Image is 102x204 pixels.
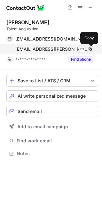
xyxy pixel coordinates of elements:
[6,121,98,132] button: Add to email campaign
[6,106,98,117] button: Send email
[6,149,98,158] button: Notes
[18,109,42,114] span: Send email
[18,78,87,83] div: Save to List / ATS / CRM
[17,124,68,129] span: Add to email campaign
[18,94,86,99] span: AI write personalized message
[6,4,45,11] img: ContactOut v5.3.10
[17,138,96,144] span: Find work email
[6,75,98,87] button: save-profile-one-click
[68,56,93,63] button: Reveal Button
[6,136,98,145] button: Find work email
[17,151,96,156] span: Notes
[6,90,98,102] button: AI write personalized message
[15,46,89,52] span: [EMAIL_ADDRESS][PERSON_NAME][DOMAIN_NAME]
[6,26,98,32] div: Talent Acquisition
[6,19,49,26] div: [PERSON_NAME]
[15,36,89,42] span: [EMAIL_ADDRESS][DOMAIN_NAME]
